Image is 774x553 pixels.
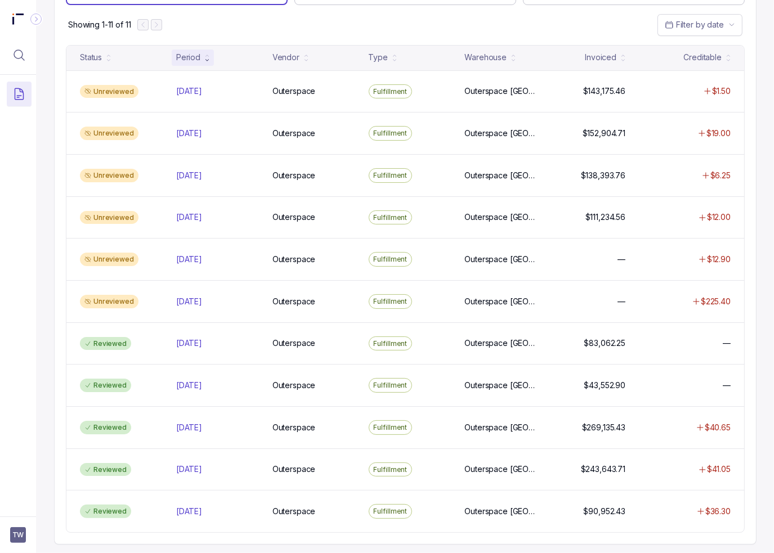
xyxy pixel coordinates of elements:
p: $143,175.46 [583,86,625,97]
p: $83,062.25 [584,338,626,349]
div: Period [176,52,200,63]
p: Outerspace [GEOGRAPHIC_DATA] [464,86,538,97]
p: Outerspace [272,254,316,265]
p: Fulfillment [374,170,408,181]
div: Vendor [272,52,299,63]
p: Fulfillment [374,506,408,517]
p: Outerspace [272,128,316,139]
div: Unreviewed [80,85,138,98]
p: — [723,338,731,349]
p: Outerspace [GEOGRAPHIC_DATA] [464,170,538,181]
button: Date Range Picker [657,14,742,35]
span: Filter by date [676,20,724,29]
div: Invoiced [585,52,616,63]
p: Fulfillment [374,422,408,433]
div: Creditable [683,52,722,63]
div: Reviewed [80,337,131,350]
div: Unreviewed [80,211,138,224]
p: [DATE] [176,380,202,391]
p: Outerspace [GEOGRAPHIC_DATA] [464,128,538,139]
p: Outerspace [GEOGRAPHIC_DATA] [464,464,538,475]
p: Outerspace [272,464,316,475]
p: Fulfillment [374,380,408,391]
p: Outerspace [272,296,316,307]
p: $12.00 [707,212,731,223]
p: $243,643.71 [581,464,625,475]
p: [DATE] [176,296,202,307]
div: Reviewed [80,379,131,392]
p: Outerspace [GEOGRAPHIC_DATA] [464,338,538,349]
p: — [618,254,625,265]
p: $269,135.43 [582,422,625,433]
p: Outerspace [GEOGRAPHIC_DATA] [464,506,538,517]
p: $138,393.76 [581,170,625,181]
p: Fulfillment [374,128,408,139]
div: Warehouse [464,52,507,63]
p: $90,952.43 [584,506,626,517]
button: User initials [10,527,26,543]
p: — [618,296,625,307]
div: Unreviewed [80,253,138,266]
button: Menu Icon Button MagnifyingGlassIcon [7,43,32,68]
p: [DATE] [176,338,202,349]
p: $1.50 [712,86,731,97]
p: Outerspace [272,422,316,433]
p: $6.25 [710,170,731,181]
p: [DATE] [176,128,202,139]
p: Outerspace [GEOGRAPHIC_DATA] [464,254,538,265]
div: Status [80,52,102,63]
div: Unreviewed [80,169,138,182]
button: Menu Icon Button DocumentTextIcon [7,82,32,106]
p: Fulfillment [374,296,408,307]
search: Date Range Picker [665,19,724,30]
div: Unreviewed [80,295,138,308]
p: Outerspace [272,506,316,517]
p: Showing 1-11 of 11 [68,19,131,30]
p: [DATE] [176,422,202,433]
div: Reviewed [80,505,131,518]
p: — [723,380,731,391]
div: Remaining page entries [68,19,131,30]
p: $41.05 [707,464,731,475]
p: Outerspace [GEOGRAPHIC_DATA] [464,422,538,433]
p: [DATE] [176,254,202,265]
p: Outerspace [272,338,316,349]
p: Outerspace [272,212,316,223]
p: $36.30 [705,506,731,517]
p: Fulfillment [374,254,408,265]
p: [DATE] [176,506,202,517]
div: Collapse Icon [29,12,43,26]
p: Fulfillment [374,212,408,223]
p: [DATE] [176,212,202,223]
p: [DATE] [176,464,202,475]
p: Outerspace [272,86,316,97]
p: $152,904.71 [583,128,625,139]
p: Outerspace [GEOGRAPHIC_DATA] [464,380,538,391]
p: $40.65 [705,422,731,433]
p: Fulfillment [374,86,408,97]
p: $19.00 [706,128,731,139]
p: $225.40 [701,296,731,307]
p: $12.90 [707,254,731,265]
div: Reviewed [80,421,131,434]
div: Reviewed [80,463,131,476]
p: $43,552.90 [584,380,626,391]
p: $111,234.56 [585,212,625,223]
div: Unreviewed [80,127,138,140]
p: Fulfillment [374,464,408,475]
p: Outerspace [GEOGRAPHIC_DATA] [464,212,538,223]
p: Outerspace [272,170,316,181]
p: Fulfillment [374,338,408,349]
p: Outerspace [272,380,316,391]
p: Outerspace [GEOGRAPHIC_DATA] [464,296,538,307]
p: [DATE] [176,86,202,97]
p: [DATE] [176,170,202,181]
div: Type [369,52,388,63]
